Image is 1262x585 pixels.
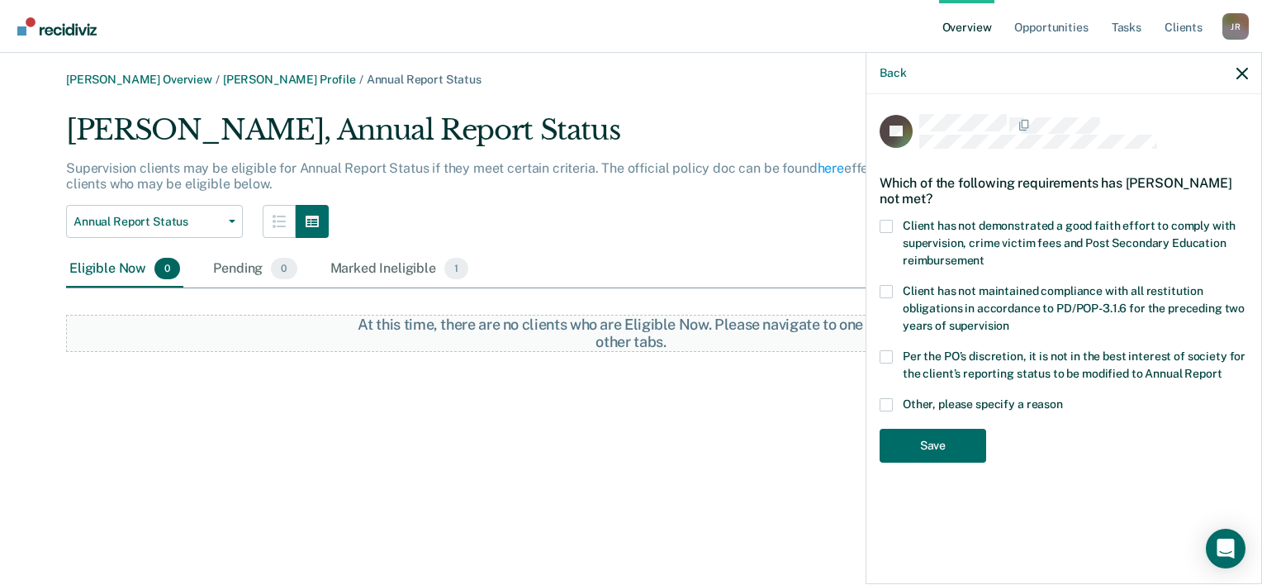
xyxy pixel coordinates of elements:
button: Back [880,66,906,80]
a: [PERSON_NAME] Overview [66,73,212,86]
div: At this time, there are no clients who are Eligible Now. Please navigate to one of the other tabs. [349,316,913,351]
div: Marked Ineligible [327,251,472,288]
span: / [356,73,367,86]
div: Which of the following requirements has [PERSON_NAME] not met? [880,162,1248,220]
span: Annual Report Status [74,215,222,229]
span: Annual Report Status [367,73,482,86]
span: 0 [271,258,297,279]
span: / [212,73,223,86]
span: Other, please specify a reason [903,397,1063,411]
span: 0 [154,258,180,279]
div: [PERSON_NAME], Annual Report Status [66,113,1013,160]
div: Eligible Now [66,251,183,288]
span: Client has not demonstrated a good faith effort to comply with supervision, crime victim fees and... [903,219,1236,267]
button: Profile dropdown button [1222,13,1249,40]
a: [PERSON_NAME] Profile [223,73,356,86]
a: here [818,160,844,176]
span: Per the PO’s discretion, it is not in the best interest of society for the client’s reporting sta... [903,350,1245,380]
p: Supervision clients may be eligible for Annual Report Status if they meet certain criteria. The o... [66,160,991,192]
button: Save [880,429,986,463]
div: J R [1222,13,1249,40]
span: Client has not maintained compliance with all restitution obligations in accordance to PD/POP-3.1... [903,284,1245,332]
span: 1 [444,258,468,279]
img: Recidiviz [17,17,97,36]
div: Pending [210,251,300,288]
div: Open Intercom Messenger [1206,529,1245,568]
